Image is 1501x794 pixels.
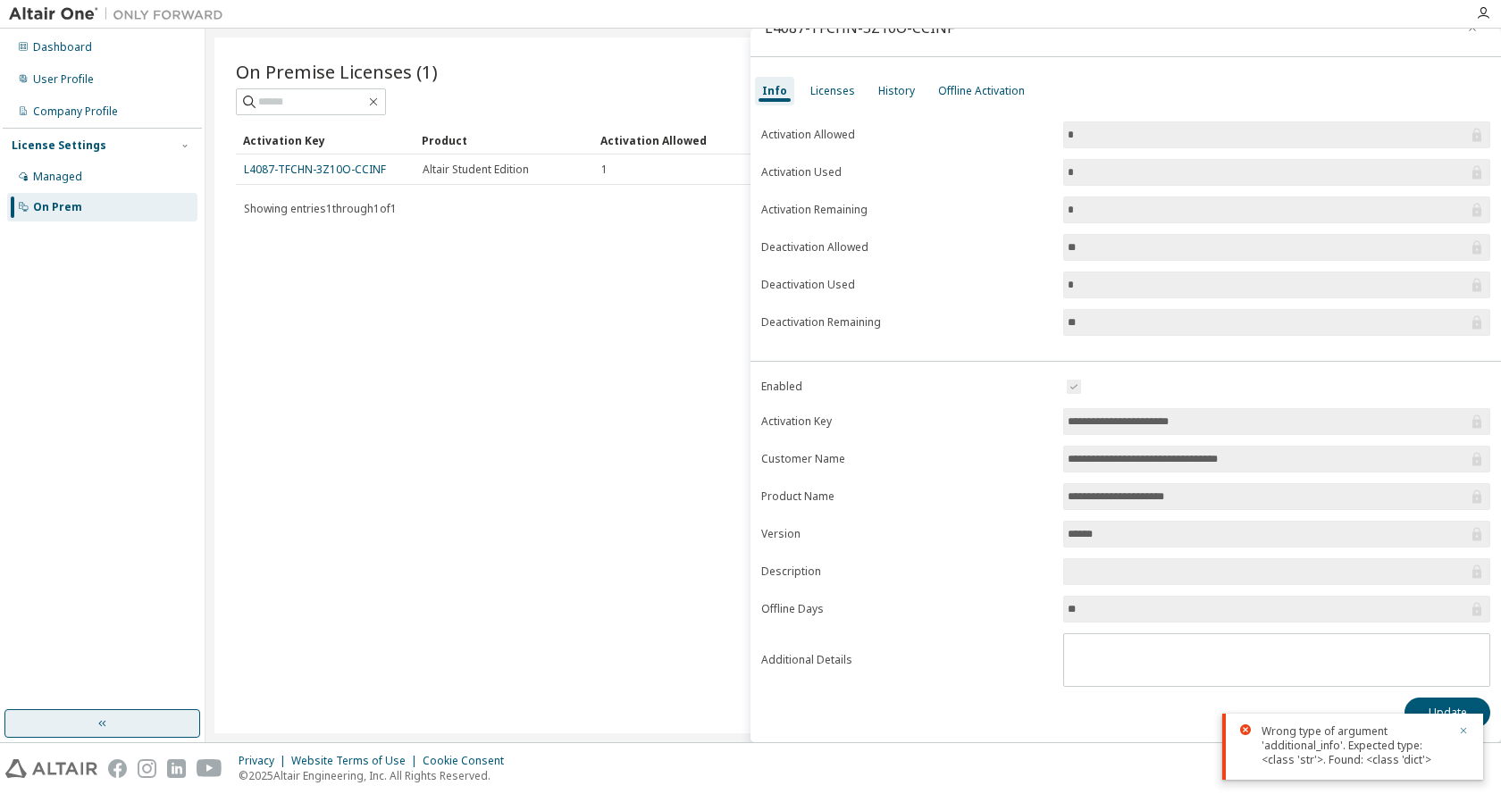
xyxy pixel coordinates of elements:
img: linkedin.svg [167,759,186,778]
span: Altair Student Edition [423,163,529,177]
div: Dashboard [33,40,92,54]
label: Activation Used [761,165,1052,180]
span: 1 [601,163,608,177]
div: Product [422,126,586,155]
div: Company Profile [33,104,118,119]
span: Showing entries 1 through 1 of 1 [244,201,397,216]
a: L4087-TFCHN-3Z10O-CCINF [244,162,386,177]
label: Activation Allowed [761,128,1052,142]
div: Info [762,84,787,98]
div: Activation Key [243,126,407,155]
div: Licenses [810,84,855,98]
label: Activation Key [761,414,1052,429]
div: User Profile [33,72,94,87]
div: Wrong type of argument 'additional_info'. Expected type: <class 'str'>. Found: <class 'dict'> [1262,724,1447,767]
img: instagram.svg [138,759,156,778]
div: Privacy [239,754,291,768]
div: L4087-TFCHN-3Z10O-CCINF [765,21,954,35]
div: Cookie Consent [423,754,515,768]
img: youtube.svg [197,759,222,778]
div: Offline Activation [938,84,1025,98]
img: Altair One [9,5,232,23]
div: Managed [33,170,82,184]
label: Description [761,564,1052,579]
div: Website Terms of Use [291,754,423,768]
label: Deactivation Allowed [761,240,1052,255]
label: Deactivation Remaining [761,315,1052,330]
label: Offline Days [761,602,1052,616]
img: facebook.svg [108,759,127,778]
label: Version [761,527,1052,541]
div: History [878,84,915,98]
div: On Prem [33,200,82,214]
button: Update [1405,698,1490,728]
label: Deactivation Used [761,278,1052,292]
span: On Premise Licenses (1) [236,59,438,84]
label: Product Name [761,489,1052,504]
img: altair_logo.svg [5,759,97,778]
label: Customer Name [761,452,1052,466]
label: Additional Details [761,653,1052,667]
div: License Settings [12,138,106,153]
label: Enabled [761,380,1052,394]
div: Activation Allowed [600,126,765,155]
p: © 2025 Altair Engineering, Inc. All Rights Reserved. [239,768,515,783]
label: Activation Remaining [761,203,1052,217]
